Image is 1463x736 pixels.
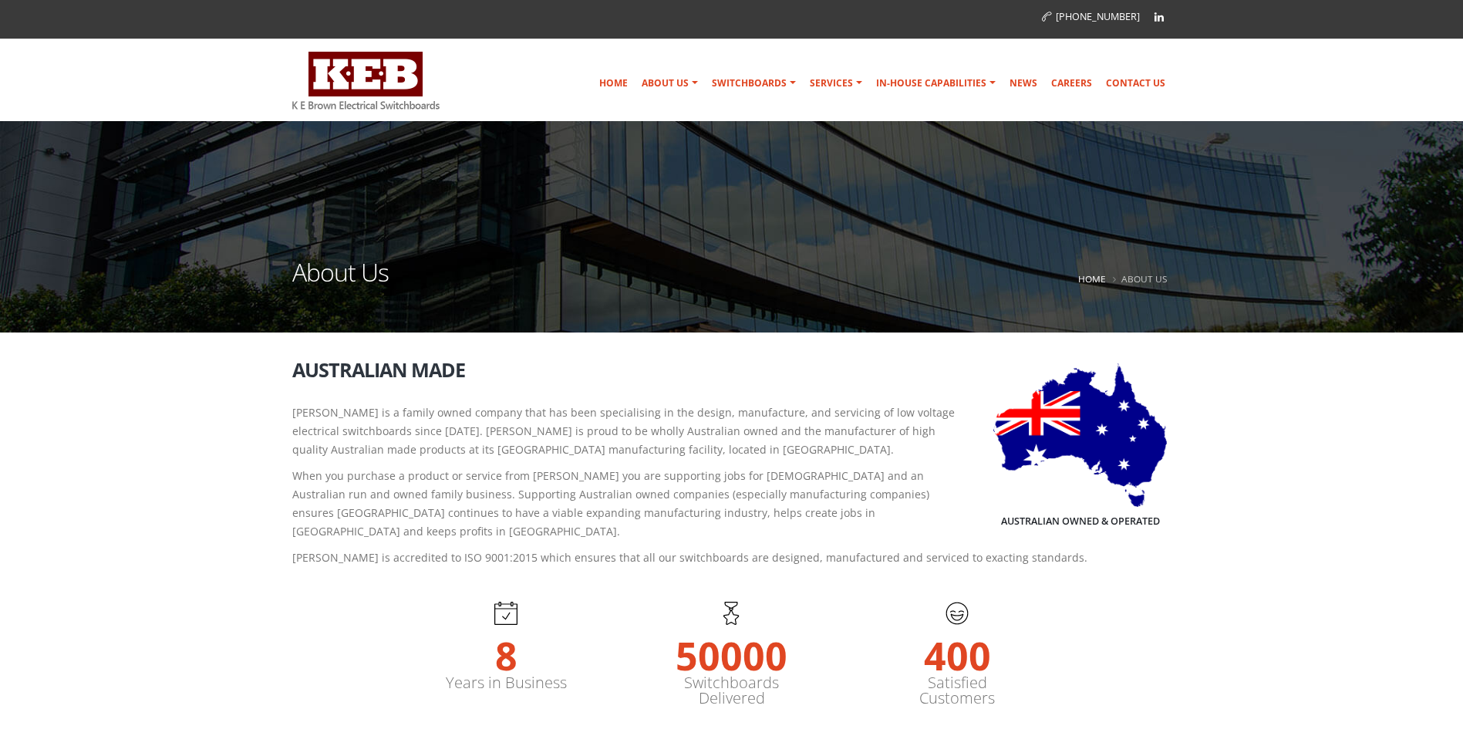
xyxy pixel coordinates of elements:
strong: 8 [443,625,570,675]
img: K E Brown Electrical Switchboards [292,52,440,110]
a: Contact Us [1100,68,1171,99]
a: Linkedin [1148,5,1171,29]
p: [PERSON_NAME] is a family owned company that has been specialising in the design, manufacture, an... [292,403,1171,459]
label: Switchboards Delivered [668,675,795,706]
strong: 400 [894,625,1021,675]
p: [PERSON_NAME] is accredited to ISO 9001:2015 which ensures that all our switchboards are designed... [292,549,1171,567]
a: About Us [635,68,704,99]
strong: 50000 [668,625,795,675]
a: News [1003,68,1043,99]
a: In-house Capabilities [870,68,1002,99]
a: Switchboards [706,68,802,99]
a: [PHONE_NUMBER] [1042,10,1140,23]
p: When you purchase a product or service from [PERSON_NAME] you are supporting jobs for [DEMOGRAPHI... [292,467,1171,541]
h5: Australian Owned & Operated [1001,515,1160,528]
a: Careers [1045,68,1098,99]
h1: About Us [292,260,389,304]
label: Years in Business [443,675,570,690]
a: Home [1078,272,1106,285]
a: Services [804,68,868,99]
h2: Australian Made [292,360,1171,380]
li: About Us [1109,269,1168,289]
a: Home [593,68,634,99]
label: Satisfied Customers [894,675,1021,706]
